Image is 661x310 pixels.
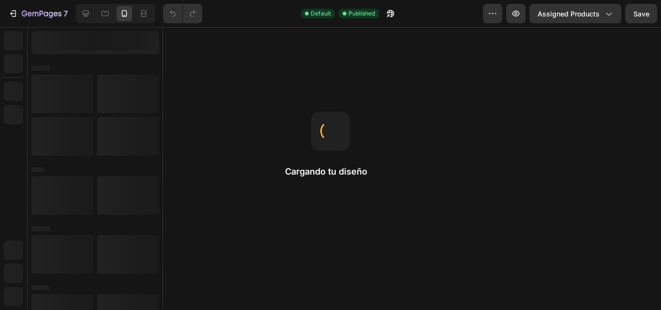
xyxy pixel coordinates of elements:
[625,4,657,23] button: Save
[163,4,202,23] div: Undo/Redo
[4,4,72,23] button: 7
[633,10,649,18] span: Save
[285,166,367,177] font: Cargando tu diseño
[529,4,621,23] button: Assigned Products
[311,9,331,18] span: Default
[63,8,68,19] p: 7
[348,9,375,18] span: Published
[538,9,600,19] span: Assigned Products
